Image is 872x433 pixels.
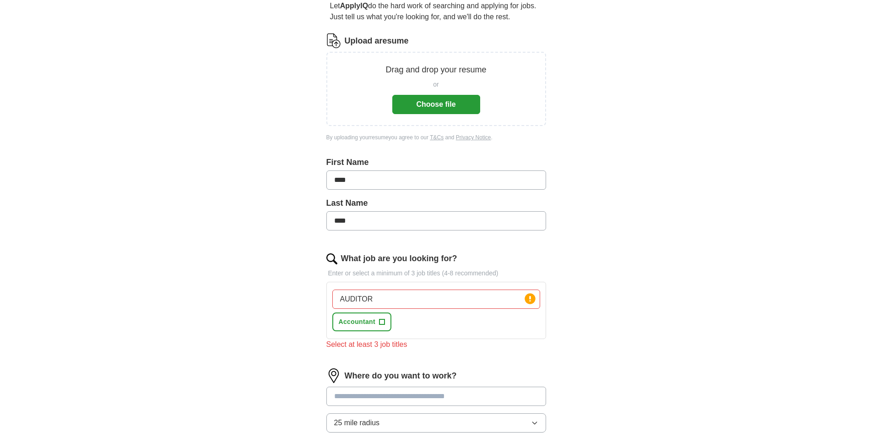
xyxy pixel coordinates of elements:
a: Privacy Notice [456,134,491,141]
label: First Name [326,156,546,169]
label: What job are you looking for? [341,252,457,265]
label: Where do you want to work? [345,370,457,382]
label: Upload a resume [345,35,409,47]
span: Accountant [339,317,376,327]
button: Choose file [392,95,480,114]
a: T&Cs [430,134,444,141]
span: or [433,80,439,89]
img: search.png [326,253,337,264]
img: location.png [326,368,341,383]
button: Accountant [332,312,392,331]
input: Type a job title and press enter [332,290,540,309]
span: 25 mile radius [334,417,380,428]
div: By uploading your resume you agree to our and . [326,133,546,142]
button: 25 mile radius [326,413,546,433]
img: CV Icon [326,33,341,48]
label: Last Name [326,197,546,209]
p: Enter or select a minimum of 3 job titles (4-8 recommended) [326,269,546,278]
strong: ApplyIQ [340,2,368,10]
p: Drag and drop your resume [385,64,486,76]
div: Select at least 3 job titles [326,339,546,350]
